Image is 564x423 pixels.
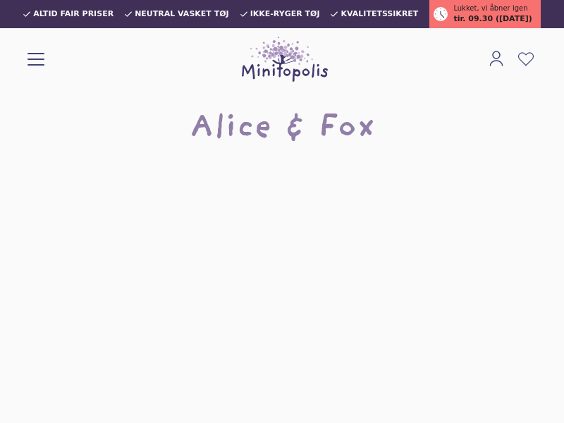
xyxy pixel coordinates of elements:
[250,10,320,18] span: Ikke-ryger tøj
[33,10,114,18] span: Altid fair priser
[341,10,418,18] span: Kvalitetssikret
[135,10,229,18] span: Neutral vasket tøj
[190,107,375,152] h1: Alice & Fox
[453,3,527,13] span: Lukket, vi åbner igen
[453,13,532,25] span: tir. 09.30 ([DATE])
[242,37,328,82] img: Minitopolis logo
